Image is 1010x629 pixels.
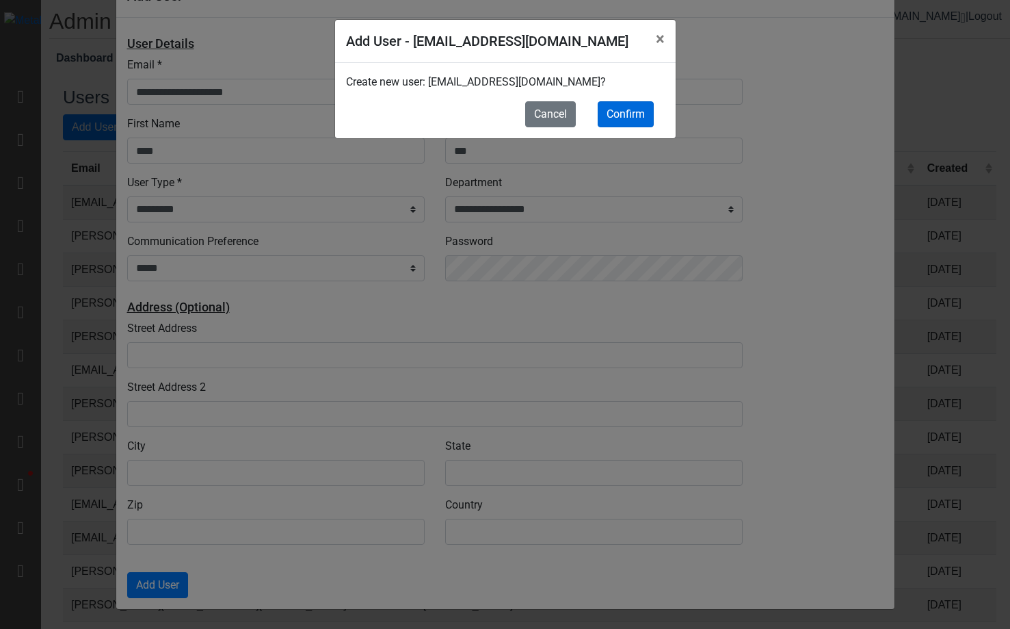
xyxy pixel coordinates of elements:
[598,101,654,127] button: Confirm
[645,20,676,58] button: Close
[346,74,665,90] p: Create new user: [EMAIL_ADDRESS][DOMAIN_NAME]?
[607,107,645,120] span: Confirm
[525,101,576,127] button: Cancel
[346,31,628,51] h5: Add User - [EMAIL_ADDRESS][DOMAIN_NAME]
